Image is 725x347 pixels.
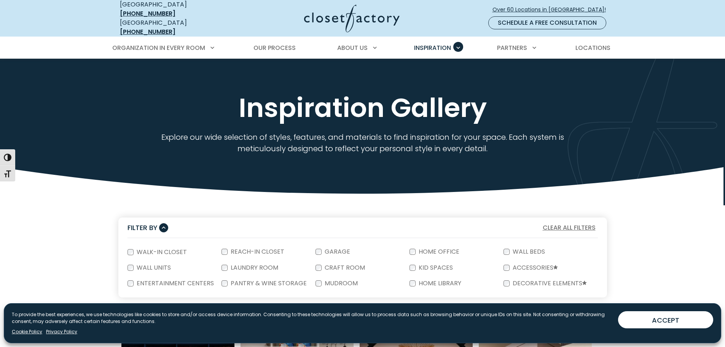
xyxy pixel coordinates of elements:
[416,265,454,271] label: Kid Spaces
[46,328,77,335] a: Privacy Policy
[540,223,598,233] button: Clear All Filters
[253,43,296,52] span: Our Process
[120,27,175,36] a: [PHONE_NUMBER]
[127,222,168,233] button: Filter By
[228,280,308,286] label: Pantry & Wine Storage
[134,265,172,271] label: Wall Units
[120,18,230,37] div: [GEOGRAPHIC_DATA]
[12,328,42,335] a: Cookie Policy
[492,6,612,14] span: Over 60 Locations in [GEOGRAPHIC_DATA]!
[107,37,618,59] nav: Primary Menu
[228,249,286,255] label: Reach-In Closet
[134,249,188,255] label: Walk-In Closet
[322,280,359,286] label: Mudroom
[322,265,366,271] label: Craft Room
[510,249,547,255] label: Wall Beds
[414,43,451,52] span: Inspiration
[575,43,610,52] span: Locations
[12,311,612,325] p: To provide the best experiences, we use technologies like cookies to store and/or access device i...
[304,5,400,32] img: Closet Factory Logo
[510,280,588,287] label: Decorative Elements
[120,9,175,18] a: [PHONE_NUMBER]
[488,16,606,29] a: Schedule a Free Consultation
[337,43,368,52] span: About Us
[618,311,713,328] button: ACCEPT
[112,43,205,52] span: Organization in Every Room
[416,249,461,255] label: Home Office
[139,131,586,154] p: Explore our wide selection of styles, features, and materials to find inspiration for your space....
[416,280,463,286] label: Home Library
[492,3,612,16] a: Over 60 Locations in [GEOGRAPHIC_DATA]!
[497,43,527,52] span: Partners
[118,93,607,122] h1: Inspiration Gallery
[322,249,352,255] label: Garage
[228,265,280,271] label: Laundry Room
[134,280,215,286] label: Entertainment Centers
[510,265,559,271] label: Accessories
